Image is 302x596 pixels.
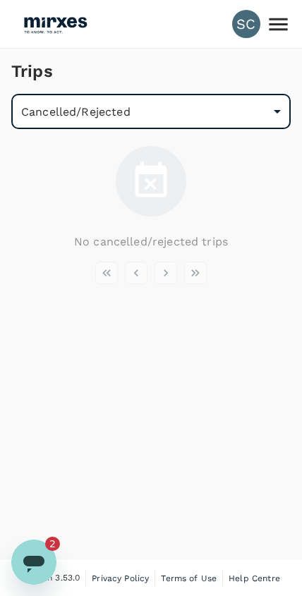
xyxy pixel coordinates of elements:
h1: Trips [11,49,53,94]
iframe: Number of unread messages [45,537,73,551]
nav: pagination navigation [92,262,210,284]
p: No cancelled/rejected trips [74,233,228,250]
div: SC [232,10,260,38]
a: Terms of Use [161,571,217,586]
a: Help Centre [229,571,280,586]
img: Mirxes Holding Pte Ltd [23,8,87,39]
span: Privacy Policy [92,573,149,583]
span: Terms of Use [161,573,217,583]
span: Version 3.53.0 [22,571,80,585]
a: Privacy Policy [92,571,149,586]
div: Cancelled/Rejected [11,94,291,129]
span: Help Centre [229,573,280,583]
iframe: Button to launch messaging window, 2 unread messages [11,540,56,585]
